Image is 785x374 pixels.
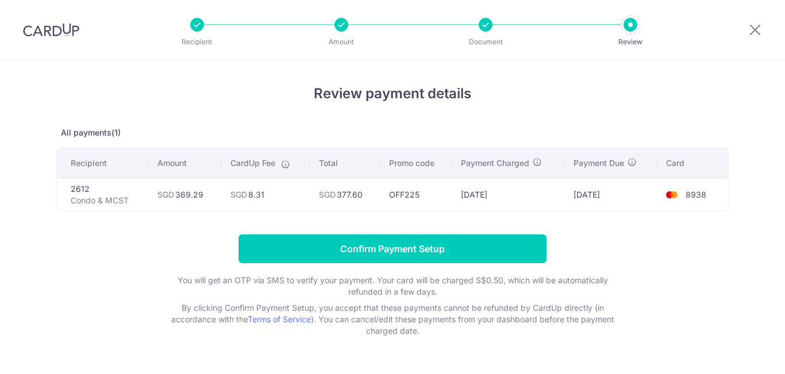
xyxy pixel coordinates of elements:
td: 8.31 [221,178,310,211]
h4: Review payment details [56,83,729,104]
p: Recipient [155,36,240,48]
th: Card [657,148,728,178]
span: Payment Due [574,157,624,169]
th: Total [310,148,380,178]
th: Promo code [380,148,452,178]
p: By clicking Confirm Payment Setup, you accept that these payments cannot be refunded by CardUp di... [163,302,622,337]
td: 377.60 [310,178,380,211]
td: 2612 [57,178,148,211]
th: Recipient [57,148,148,178]
span: SGD [230,190,247,199]
th: Amount [148,148,221,178]
p: All payments(1) [56,127,729,138]
img: CardUp [23,23,79,37]
p: Amount [299,36,384,48]
span: 8938 [686,190,706,199]
p: Condo & MCST [71,195,139,206]
td: [DATE] [564,178,657,211]
img: <span class="translation_missing" title="translation missing: en.account_steps.new_confirm_form.b... [660,188,683,202]
span: CardUp Fee [230,157,275,169]
td: 369.29 [148,178,221,211]
td: [DATE] [452,178,564,211]
p: You will get an OTP via SMS to verify your payment. Your card will be charged S$0.50, which will ... [163,275,622,298]
p: Document [443,36,528,48]
span: SGD [157,190,174,199]
td: OFF225 [380,178,452,211]
span: Payment Charged [461,157,529,169]
input: Confirm Payment Setup [238,234,547,263]
p: Review [588,36,673,48]
span: SGD [319,190,336,199]
a: Terms of Service [248,314,311,324]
